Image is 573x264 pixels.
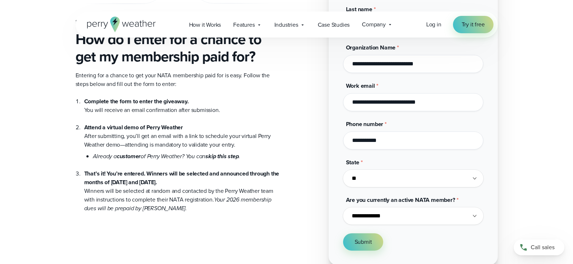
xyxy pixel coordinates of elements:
a: Try it free [453,16,493,33]
strong: customer [117,152,141,160]
em: Already a of Perry Weather? You can . [93,152,240,160]
li: Winners will be selected at random and contacted by the Perry Weather team with instructions to c... [84,161,281,213]
span: State [346,158,359,166]
li: After submitting, you’ll get an email with a link to schedule your virtual Perry Weather demo—att... [84,114,281,161]
span: How it Works [189,21,221,29]
a: Log in [426,20,441,29]
span: Organization Name [346,43,396,52]
span: Features [233,21,255,29]
span: Phone number [346,120,384,128]
span: Company [362,20,386,29]
span: Are you currently an active NATA member? [346,196,455,204]
span: Last name [346,5,372,13]
strong: Complete the form to enter the giveaway. [84,97,189,105]
span: Work email [346,82,375,90]
h3: How do I enter for a chance to get my membership paid for? [76,31,281,65]
a: How it Works [183,17,227,32]
span: Case Studies [318,21,350,29]
a: Case Studies [312,17,356,32]
span: Try it free [462,20,485,29]
a: Call sales [514,239,564,255]
strong: skip this step [205,152,239,160]
strong: That’s it! You’re entered. Winners will be selected and announced through the months of [DATE] an... [84,169,279,186]
span: Industries [274,21,298,29]
span: Submit [355,238,372,246]
li: You will receive an email confirmation after submission. [84,97,281,114]
p: Entering for a chance to get your NATA membership paid for is easy. Follow the steps below and fi... [76,71,281,88]
strong: Attend a virtual demo of Perry Weather [84,123,183,131]
span: Call sales [531,243,555,252]
button: Submit [343,233,384,251]
em: Your 2026 membership dues will be prepaid by [PERSON_NAME]. [84,195,271,212]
